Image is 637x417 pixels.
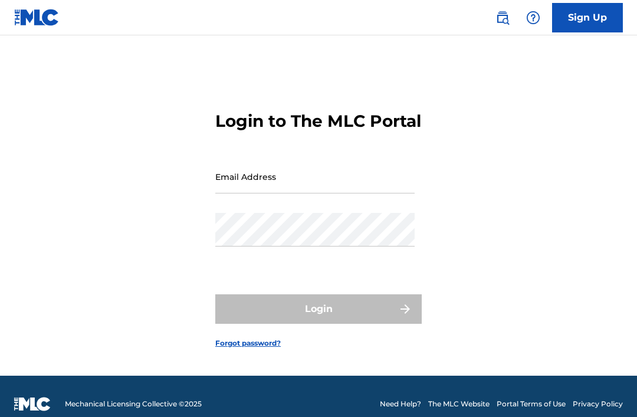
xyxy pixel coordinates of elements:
[380,399,421,409] a: Need Help?
[552,3,623,32] a: Sign Up
[495,11,510,25] img: search
[14,397,51,411] img: logo
[521,6,545,29] div: Help
[491,6,514,29] a: Public Search
[573,399,623,409] a: Privacy Policy
[526,11,540,25] img: help
[215,338,281,349] a: Forgot password?
[14,9,60,26] img: MLC Logo
[65,399,202,409] span: Mechanical Licensing Collective © 2025
[428,399,490,409] a: The MLC Website
[215,111,421,132] h3: Login to The MLC Portal
[497,399,566,409] a: Portal Terms of Use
